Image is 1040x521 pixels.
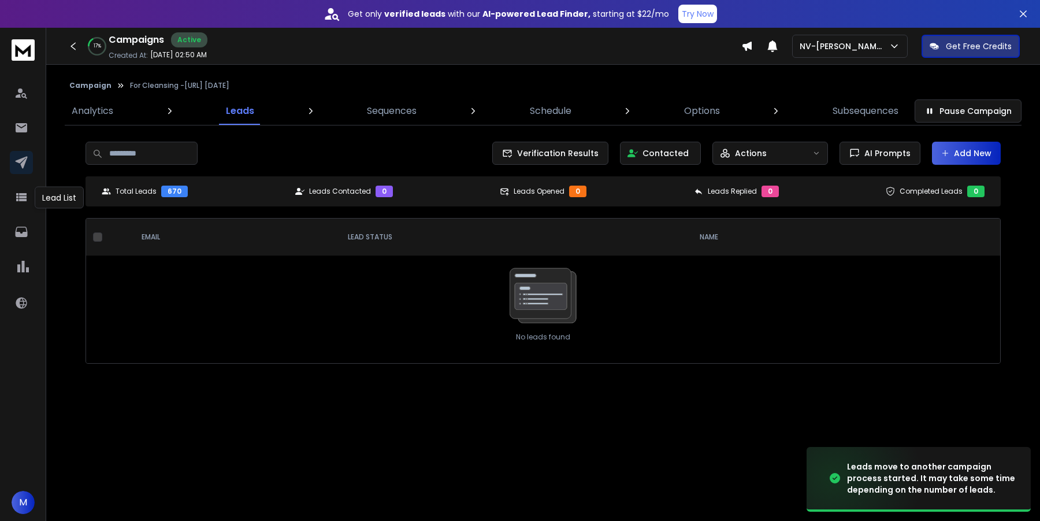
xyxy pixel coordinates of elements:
div: 0 [376,186,393,197]
p: For Cleansing -[URL] [DATE] [130,81,229,90]
p: Total Leads [116,187,157,196]
span: AI Prompts [860,147,911,159]
button: Try Now [678,5,717,23]
a: Options [677,97,727,125]
span: Verification Results [512,147,599,159]
button: Campaign [69,81,112,90]
p: 17 % [94,43,101,50]
div: 0 [569,186,586,197]
th: NAME [690,219,897,256]
p: Sequences [367,104,417,118]
p: Options [684,104,720,118]
p: Get only with our starting at $22/mo [348,8,669,20]
button: M [12,491,35,514]
div: 670 [161,186,188,197]
strong: verified leads [384,8,445,20]
p: Completed Leads [900,187,963,196]
p: Schedule [530,104,571,118]
th: LEAD STATUS [339,219,690,256]
p: Subsequences [833,104,898,118]
p: Leads Replied [708,187,757,196]
p: Analytics [72,104,113,118]
div: 0 [967,186,985,197]
h1: Campaigns [109,33,164,47]
div: 0 [762,186,779,197]
p: Contacted [642,147,689,159]
a: Analytics [65,97,120,125]
p: Get Free Credits [946,40,1012,52]
p: Actions [735,147,767,159]
button: Add New [932,142,1001,165]
button: Verification Results [492,142,608,165]
p: No leads found [516,332,570,342]
button: AI Prompts [840,142,920,165]
div: Active [171,32,207,47]
p: Try Now [682,8,714,20]
button: Pause Campaign [915,99,1022,123]
img: image [807,444,922,513]
strong: AI-powered Lead Finder, [482,8,590,20]
a: Leads [219,97,261,125]
th: EMAIL [132,219,339,256]
a: Schedule [523,97,578,125]
div: Lead List [35,187,84,209]
div: Leads move to another campaign process started. It may take some time depending on the number of ... [847,461,1017,496]
p: [DATE] 02:50 AM [150,50,207,60]
a: Sequences [360,97,424,125]
button: Get Free Credits [922,35,1020,58]
p: NV-[PERSON_NAME] [800,40,889,52]
img: logo [12,39,35,61]
p: Leads Contacted [309,187,371,196]
p: Leads Opened [514,187,564,196]
p: Leads [226,104,254,118]
a: Subsequences [826,97,905,125]
p: Created At: [109,51,148,60]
